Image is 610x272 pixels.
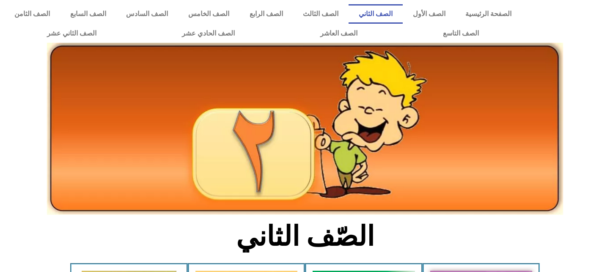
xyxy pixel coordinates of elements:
[400,24,522,43] a: الصف التاسع
[403,4,456,24] a: الصف الأول
[116,4,178,24] a: الصف السادس
[293,4,349,24] a: الصف الثالث
[349,4,403,24] a: الصف الثاني
[4,4,60,24] a: الصف الثامن
[4,24,139,43] a: الصف الثاني عشر
[139,24,278,43] a: الصف الحادي عشر
[165,220,445,253] h2: الصّف الثاني
[455,4,522,24] a: الصفحة الرئيسية
[60,4,116,24] a: الصف السابع
[239,4,293,24] a: الصف الرابع
[178,4,239,24] a: الصف الخامس
[278,24,400,43] a: الصف العاشر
